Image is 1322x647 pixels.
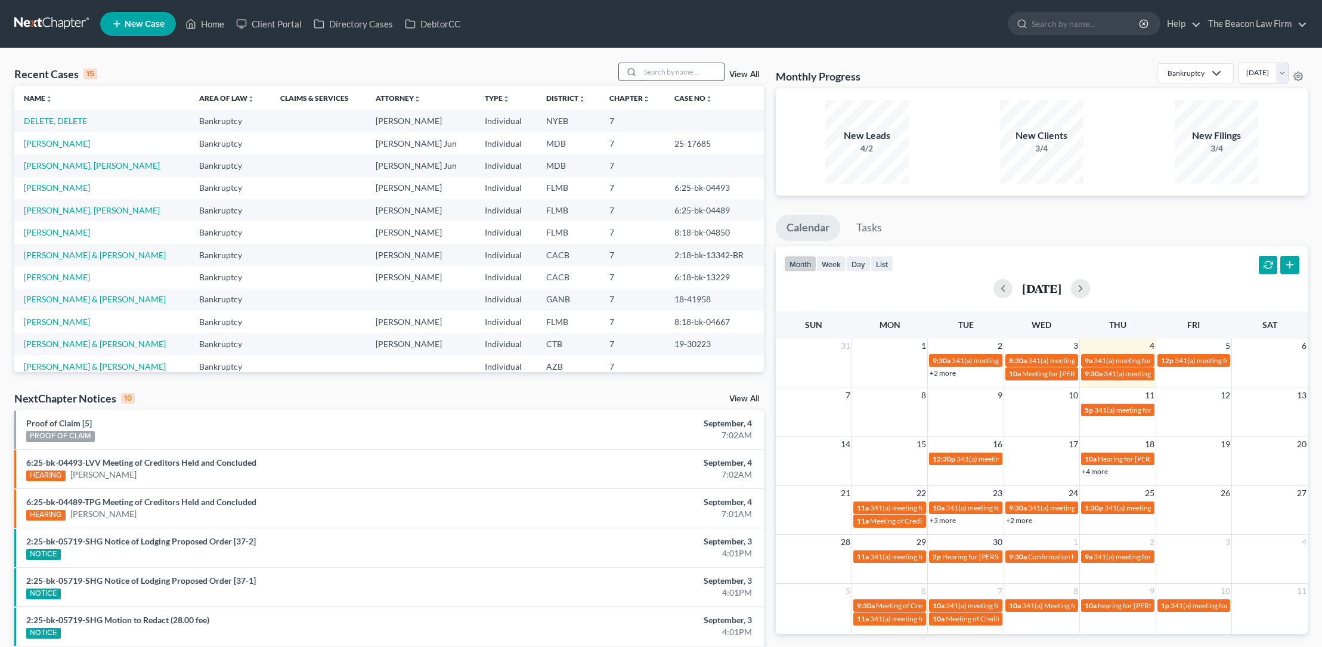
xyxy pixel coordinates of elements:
a: +4 more [1082,467,1108,476]
div: NextChapter Notices [14,391,135,405]
span: Wed [1032,320,1051,330]
span: hearing for [PERSON_NAME] [1098,601,1190,610]
i: unfold_more [247,95,255,103]
a: 6:25-bk-04489-TPG Meeting of Creditors Held and Concluded [26,497,256,507]
span: 22 [915,486,927,500]
i: unfold_more [578,95,586,103]
div: Recent Cases [14,67,97,81]
div: 7:02AM [518,469,752,481]
td: [PERSON_NAME] [366,199,475,221]
td: CACB [537,244,600,266]
td: 7 [600,355,665,377]
i: unfold_more [643,95,650,103]
td: Bankruptcy [190,244,271,266]
button: day [846,256,871,272]
input: Search by name... [640,63,724,81]
td: [PERSON_NAME] [366,333,475,355]
span: 10 [1219,584,1231,598]
span: 15 [915,437,927,451]
div: New Clients [1000,129,1083,143]
span: 17 [1067,437,1079,451]
td: 7 [600,177,665,199]
span: 9a [1085,552,1092,561]
span: Meeting of Creditors for [PERSON_NAME] & [PERSON_NAME] [876,601,1072,610]
a: Calendar [776,215,840,241]
span: 6 [920,584,927,598]
span: 9:30a [1009,503,1027,512]
td: NYEB [537,110,600,132]
td: Individual [475,199,536,221]
button: week [816,256,846,272]
span: 3 [1072,339,1079,353]
span: 28 [840,535,852,549]
a: Attorneyunfold_more [376,94,421,103]
span: 12 [1219,388,1231,403]
span: 10a [933,503,945,512]
td: 7 [600,110,665,132]
span: 8 [920,388,927,403]
span: 25 [1144,486,1156,500]
td: [PERSON_NAME] [366,110,475,132]
a: [PERSON_NAME] [24,227,90,237]
span: Thu [1109,320,1126,330]
span: 11a [857,516,869,525]
td: 8:18-bk-04850 [665,221,764,243]
div: 7:01AM [518,508,752,520]
div: 10 [121,393,135,404]
div: 4:01PM [518,626,752,638]
div: New Filings [1175,129,1258,143]
div: NOTICE [26,589,61,599]
span: 14 [840,437,852,451]
span: 29 [915,535,927,549]
span: Tue [958,320,974,330]
span: 9 [1148,584,1156,598]
a: [PERSON_NAME] & [PERSON_NAME] [24,294,166,304]
td: AZB [537,355,600,377]
div: September, 4 [518,496,752,508]
td: 7 [600,221,665,243]
span: 11 [1144,388,1156,403]
span: 341(a) meeting for [PERSON_NAME] [946,503,1061,512]
td: Individual [475,311,536,333]
span: 2 [1148,535,1156,549]
span: 9:30a [1085,369,1103,378]
span: 23 [992,486,1004,500]
td: 7 [600,289,665,311]
td: Individual [475,266,536,288]
td: Bankruptcy [190,154,271,177]
td: MDB [537,132,600,154]
div: 7:02AM [518,429,752,441]
a: Home [179,13,230,35]
a: Nameunfold_more [24,94,52,103]
td: GANB [537,289,600,311]
span: 11a [857,552,869,561]
td: Bankruptcy [190,266,271,288]
span: 4 [1148,339,1156,353]
span: 10a [933,614,945,623]
span: 18 [1144,437,1156,451]
span: 31 [840,339,852,353]
div: NOTICE [26,549,61,560]
button: list [871,256,893,272]
span: 341(a) meeting for [PERSON_NAME] [1028,503,1143,512]
span: 2 [996,339,1004,353]
a: [PERSON_NAME] [24,138,90,148]
a: Districtunfold_more [546,94,586,103]
span: 12p [1161,356,1174,365]
a: [PERSON_NAME] [24,272,90,282]
a: +2 more [1006,516,1032,525]
span: 10a [933,601,945,610]
td: 25-17685 [665,132,764,154]
a: [PERSON_NAME] [24,182,90,193]
div: 4:01PM [518,547,752,559]
span: Hearing for [PERSON_NAME] [1098,454,1191,463]
a: The Beacon Law Firm [1202,13,1307,35]
span: 341(a) meeting for [PERSON_NAME] & [PERSON_NAME] [952,356,1130,365]
td: Individual [475,177,536,199]
span: 8:30a [1009,356,1027,365]
span: 21 [840,486,852,500]
div: Bankruptcy [1168,68,1205,78]
span: 341(a) meeting for [PERSON_NAME] [870,503,985,512]
td: Individual [475,244,536,266]
i: unfold_more [503,95,510,103]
